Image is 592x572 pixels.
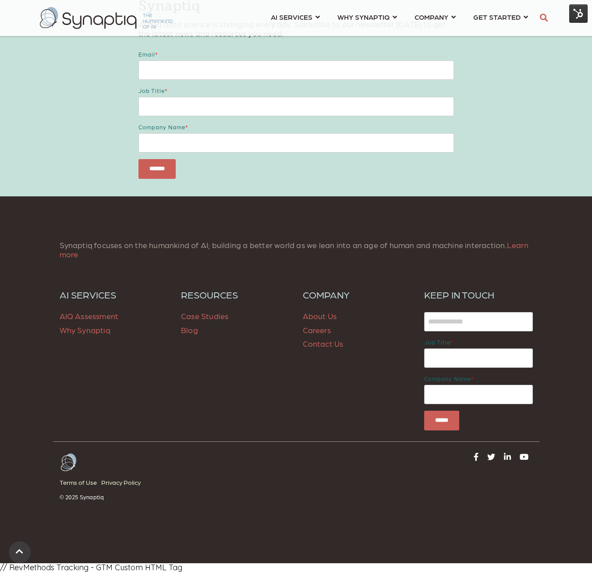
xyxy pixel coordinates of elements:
[303,311,337,320] a: About Us
[303,289,411,300] a: COMPANY
[473,11,521,23] span: GET STARTED
[60,476,101,488] a: Terms of Use
[181,311,228,320] a: Case Studies
[181,289,290,300] a: RESOURCES
[262,2,537,34] nav: menu
[101,476,145,488] a: Privacy Policy
[337,9,397,25] a: WHY SYNAPTIQ
[40,7,173,29] img: synaptiq logo-2
[415,11,448,23] span: COMPANY
[60,453,77,472] img: Arctic-White Butterfly logo
[415,9,456,25] a: COMPANY
[60,240,528,259] span: Synaptiq focuses on the humankind of AI; building a better world as we lean into an age of human ...
[60,476,290,494] div: Navigation Menu
[424,339,450,345] span: Job title
[303,325,331,334] a: Careers
[569,4,588,23] img: HubSpot Tools Menu Toggle
[473,9,528,25] a: GET STARTED
[138,87,165,94] span: Job title
[60,494,290,501] p: © 2025 Synaptiq
[60,289,168,300] a: AI SERVICES
[138,51,155,57] span: Email
[138,124,185,130] span: Company name
[271,11,312,23] span: AI SERVICES
[60,311,119,320] a: AIQ Assessment
[303,339,344,348] a: Contact Us
[424,375,471,382] span: Company name
[60,240,528,259] a: Learn more
[337,11,390,23] span: WHY SYNAPTIQ
[424,289,533,300] h6: KEEP IN TOUCH
[271,9,320,25] a: AI SERVICES
[181,325,198,334] a: Blog
[60,325,110,334] a: Why Synaptiq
